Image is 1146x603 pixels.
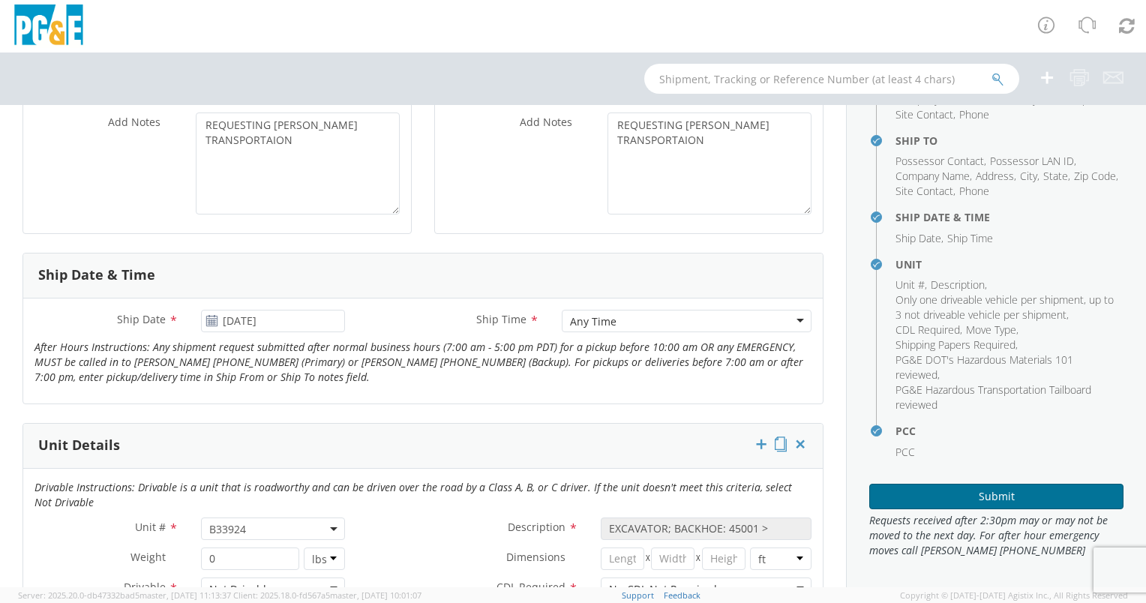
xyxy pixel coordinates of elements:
[38,268,155,283] h3: Ship Date & Time
[11,4,86,49] img: pge-logo-06675f144f4cfa6a6814.png
[895,107,955,122] li: ,
[966,322,1016,337] span: Move Type
[895,169,972,184] li: ,
[209,522,337,536] span: B33924
[644,547,652,570] span: X
[1043,169,1070,184] li: ,
[651,547,694,570] input: Width
[139,589,231,601] span: master, [DATE] 11:13:37
[895,425,1123,436] h4: PCC
[130,550,166,564] span: Weight
[895,154,984,168] span: Possessor Contact
[900,589,1128,601] span: Copyright © [DATE]-[DATE] Agistix Inc., All Rights Reserved
[895,154,986,169] li: ,
[664,589,700,601] a: Feedback
[895,445,915,459] span: PCC
[895,107,953,121] span: Site Contact
[959,184,989,198] span: Phone
[895,135,1123,146] h4: Ship To
[895,382,1091,412] span: PG&E Hazardous Transportation Tailboard reviewed
[520,115,572,129] span: Add Notes
[1074,169,1118,184] li: ,
[34,480,792,509] i: Drivable Instructions: Drivable is a unit that is roadworthy and can be driven over the road by a...
[702,547,745,570] input: Height
[34,340,803,384] i: After Hours Instructions: Any shipment request submitted after normal business hours (7:00 am - 5...
[895,184,955,199] li: ,
[990,154,1076,169] li: ,
[506,550,565,564] span: Dimensions
[496,580,565,594] span: CDL Required
[209,582,272,597] div: Not Drivable
[135,520,166,534] span: Unit #
[330,589,421,601] span: master, [DATE] 10:01:07
[233,589,421,601] span: Client: 2025.18.0-fd567a5
[1020,169,1037,183] span: City
[931,277,987,292] li: ,
[895,352,1120,382] li: ,
[108,115,160,129] span: Add Notes
[895,259,1123,270] h4: Unit
[895,292,1120,322] li: ,
[201,517,345,540] span: B33924
[622,589,654,601] a: Support
[694,547,702,570] span: X
[976,92,1014,106] span: Address
[644,64,1019,94] input: Shipment, Tracking or Reference Number (at least 4 chars)
[895,352,1073,382] span: PG&E DOT's Hazardous Materials 101 reviewed
[895,292,1114,322] span: Only one driveable vehicle per shipment, up to 3 not driveable vehicle per shipment
[117,312,166,326] span: Ship Date
[947,231,993,245] span: Ship Time
[895,211,1123,223] h4: Ship Date & Time
[976,169,1016,184] li: ,
[931,277,985,292] span: Description
[1074,169,1116,183] span: Zip Code
[869,484,1123,509] button: Submit
[1020,92,1037,106] span: City
[895,184,953,198] span: Site Contact
[895,322,962,337] li: ,
[18,589,231,601] span: Server: 2025.20.0-db47332bad5
[895,337,1018,352] li: ,
[1043,92,1068,106] span: State
[895,277,927,292] li: ,
[38,438,120,453] h3: Unit Details
[476,312,526,326] span: Ship Time
[124,580,166,594] span: Drivable
[1020,169,1039,184] li: ,
[895,231,941,245] span: Ship Date
[990,154,1074,168] span: Possessor LAN ID
[570,314,616,329] div: Any Time
[895,277,925,292] span: Unit #
[976,169,1014,183] span: Address
[1043,169,1068,183] span: State
[895,92,970,106] span: Company Name
[895,169,970,183] span: Company Name
[869,513,1123,558] span: Requests received after 2:30pm may or may not be moved to the next day. For after hour emergency ...
[601,547,644,570] input: Length
[966,322,1018,337] li: ,
[1074,92,1116,106] span: Zip Code
[895,322,960,337] span: CDL Required
[895,231,943,246] li: ,
[609,582,717,597] div: N - CDL Not Required
[959,107,989,121] span: Phone
[895,337,1015,352] span: Shipping Papers Required
[508,520,565,534] span: Description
